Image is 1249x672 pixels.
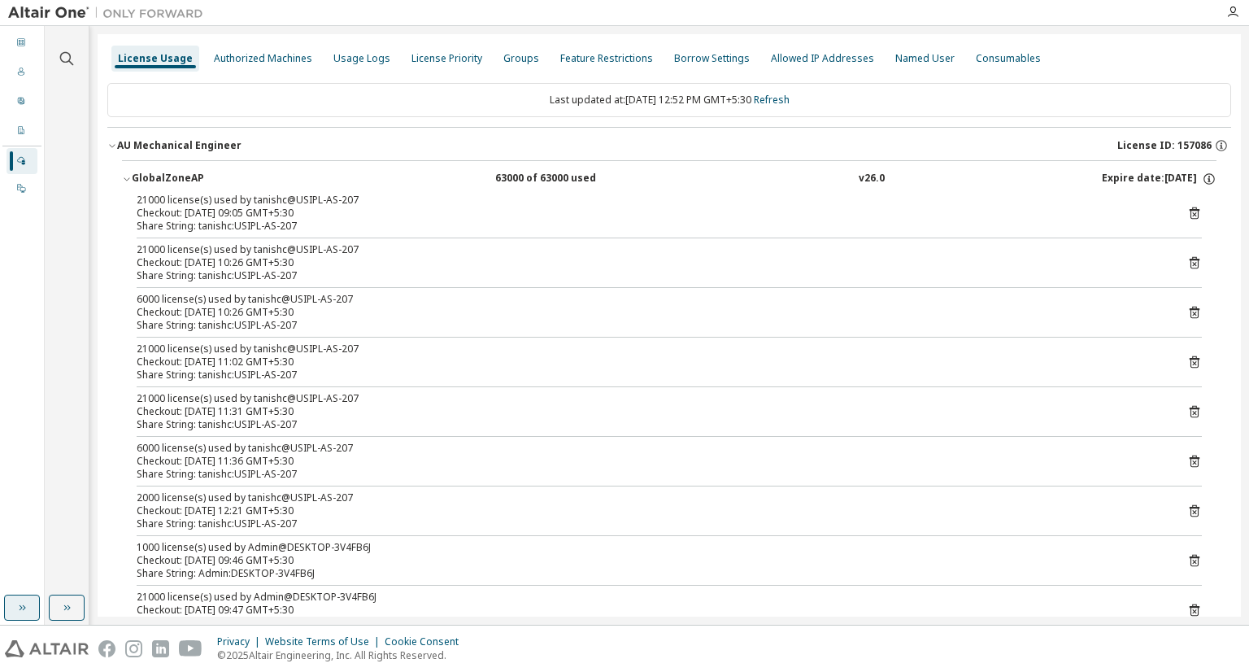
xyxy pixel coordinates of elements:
button: AU Mechanical EngineerLicense ID: 157086 [107,128,1231,164]
img: Altair One [8,5,211,21]
div: Named User [895,52,955,65]
div: Dashboard [7,30,37,56]
div: Share String: tanishc:USIPL-AS-207 [137,418,1163,431]
div: Checkout: [DATE] 12:21 GMT+5:30 [137,504,1163,517]
div: Consumables [976,52,1041,65]
div: Share String: tanishc:USIPL-AS-207 [137,517,1163,530]
div: Users [7,59,37,85]
div: 21000 license(s) used by tanishc@USIPL-AS-207 [137,343,1163,356]
div: Checkout: [DATE] 09:46 GMT+5:30 [137,554,1163,567]
div: Checkout: [DATE] 11:31 GMT+5:30 [137,405,1163,418]
div: Usage Logs [333,52,390,65]
div: 2000 license(s) used by tanishc@USIPL-AS-207 [137,491,1163,504]
div: User Profile [7,89,37,115]
div: 21000 license(s) used by Admin@DESKTOP-3V4FB6J [137,591,1163,604]
div: GlobalZoneAP [132,172,278,186]
div: Share String: tanishc:USIPL-AS-207 [137,269,1163,282]
div: Checkout: [DATE] 11:36 GMT+5:30 [137,455,1163,468]
div: License Priority [411,52,482,65]
div: Authorized Machines [214,52,312,65]
div: Checkout: [DATE] 10:26 GMT+5:30 [137,306,1163,319]
button: GlobalZoneAP63000 of 63000 usedv26.0Expire date:[DATE] [122,161,1216,197]
div: v26.0 [859,172,885,186]
div: Allowed IP Addresses [771,52,874,65]
div: Borrow Settings [674,52,750,65]
img: instagram.svg [125,640,142,657]
div: 21000 license(s) used by tanishc@USIPL-AS-207 [137,392,1163,405]
div: Share String: tanishc:USIPL-AS-207 [137,369,1163,382]
div: Share String: tanishc:USIPL-AS-207 [137,220,1163,233]
div: Share String: tanishc:USIPL-AS-207 [137,319,1163,332]
div: Share String: tanishc:USIPL-AS-207 [137,468,1163,481]
div: 6000 license(s) used by tanishc@USIPL-AS-207 [137,442,1163,455]
div: Feature Restrictions [560,52,653,65]
div: Groups [503,52,539,65]
span: License ID: 157086 [1117,139,1212,152]
div: Last updated at: [DATE] 12:52 PM GMT+5:30 [107,83,1231,117]
div: Company Profile [7,118,37,144]
div: Checkout: [DATE] 09:47 GMT+5:30 [137,604,1163,617]
p: © 2025 Altair Engineering, Inc. All Rights Reserved. [217,648,468,662]
img: linkedin.svg [152,640,169,657]
img: youtube.svg [179,640,202,657]
div: Managed [7,148,37,174]
div: 6000 license(s) used by tanishc@USIPL-AS-207 [137,293,1163,306]
div: AU Mechanical Engineer [117,139,242,152]
img: altair_logo.svg [5,640,89,657]
div: 63000 of 63000 used [495,172,642,186]
div: Expire date: [DATE] [1102,172,1216,186]
div: Share String: Admin:DESKTOP-3V4FB6J [137,567,1163,580]
div: 21000 license(s) used by tanishc@USIPL-AS-207 [137,243,1163,256]
div: 21000 license(s) used by tanishc@USIPL-AS-207 [137,194,1163,207]
div: Privacy [217,635,265,648]
a: Refresh [754,93,790,107]
div: Checkout: [DATE] 11:02 GMT+5:30 [137,356,1163,369]
img: facebook.svg [98,640,115,657]
div: Checkout: [DATE] 10:26 GMT+5:30 [137,256,1163,269]
div: 1000 license(s) used by Admin@DESKTOP-3V4FB6J [137,541,1163,554]
div: Checkout: [DATE] 09:05 GMT+5:30 [137,207,1163,220]
div: Website Terms of Use [265,635,385,648]
div: License Usage [118,52,193,65]
div: On Prem [7,176,37,202]
div: Cookie Consent [385,635,468,648]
